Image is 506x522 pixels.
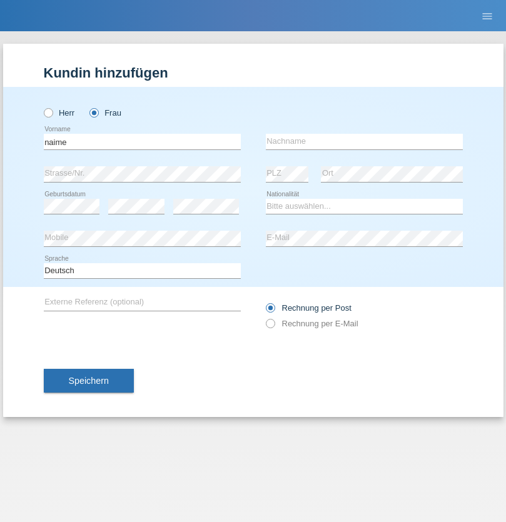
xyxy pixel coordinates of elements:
label: Herr [44,108,75,118]
a: menu [475,12,500,19]
i: menu [481,10,493,23]
button: Speichern [44,369,134,393]
input: Rechnung per E-Mail [266,319,274,334]
label: Rechnung per E-Mail [266,319,358,328]
input: Herr [44,108,52,116]
h1: Kundin hinzufügen [44,65,463,81]
span: Speichern [69,376,109,386]
input: Rechnung per Post [266,303,274,319]
input: Frau [89,108,98,116]
label: Frau [89,108,121,118]
label: Rechnung per Post [266,303,352,313]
